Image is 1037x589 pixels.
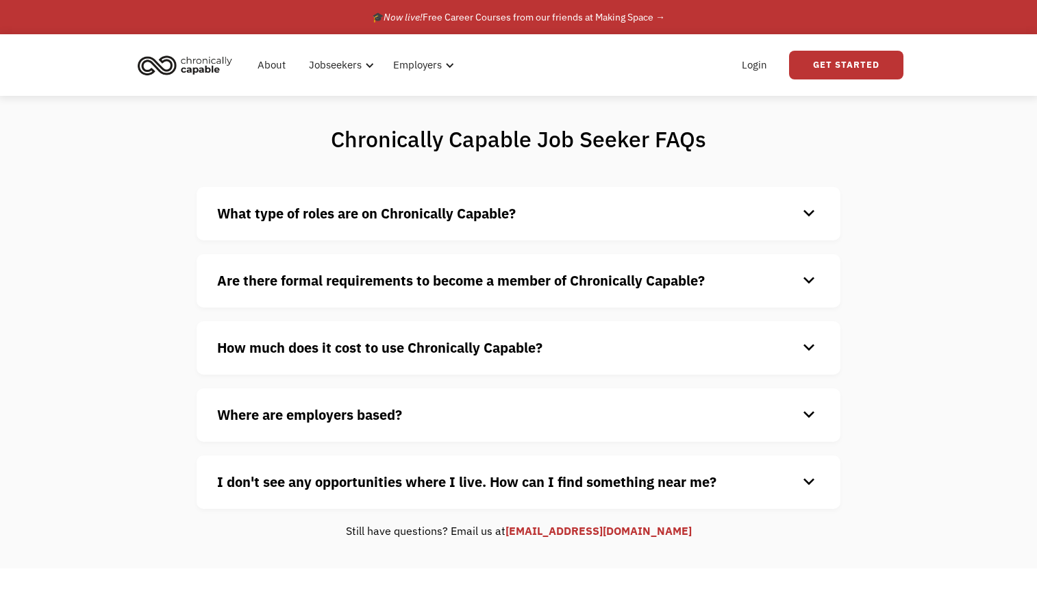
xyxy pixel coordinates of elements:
div: Employers [385,43,458,87]
a: [EMAIL_ADDRESS][DOMAIN_NAME] [505,524,692,538]
a: Get Started [789,51,903,79]
img: Chronically Capable logo [134,50,236,80]
div: Employers [393,57,442,73]
h1: Chronically Capable Job Seeker FAQs [277,125,760,153]
div: keyboard_arrow_down [798,338,820,358]
div: keyboard_arrow_down [798,203,820,224]
strong: I don't see any opportunities where I live. How can I find something near me? [217,473,716,491]
a: Login [734,43,775,87]
strong: What type of roles are on Chronically Capable? [217,204,516,223]
em: Now live! [384,11,423,23]
div: keyboard_arrow_down [798,405,820,425]
div: keyboard_arrow_down [798,472,820,492]
div: keyboard_arrow_down [798,271,820,291]
a: About [249,43,294,87]
strong: How much does it cost to use Chronically Capable? [217,338,542,357]
div: 🎓 Free Career Courses from our friends at Making Space → [372,9,665,25]
a: home [134,50,242,80]
div: Jobseekers [301,43,378,87]
div: Jobseekers [309,57,362,73]
div: Still have questions? Email us at [197,523,840,539]
strong: Where are employers based? [217,405,402,424]
strong: Are there formal requirements to become a member of Chronically Capable? [217,271,705,290]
